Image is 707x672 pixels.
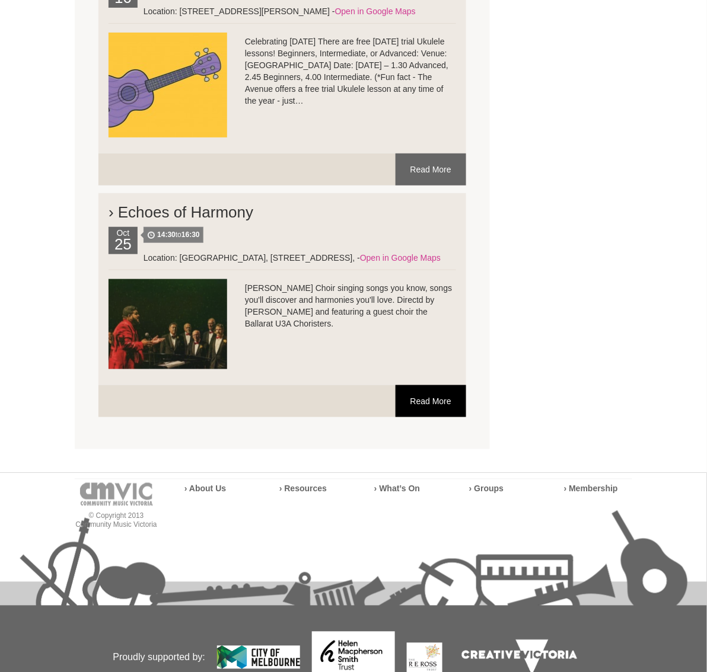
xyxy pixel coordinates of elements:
[144,227,203,243] span: to
[109,227,138,254] div: Oct
[181,231,200,239] strong: 16:30
[396,385,466,417] a: Read More
[564,484,618,494] a: › Membership
[360,253,441,263] a: Open in Google Maps
[112,239,135,254] h2: 25
[469,484,504,494] a: › Groups
[109,282,456,329] p: [PERSON_NAME] Choir singing songs you know, songs you'll discover and harmonies you'll love. Dire...
[109,191,456,227] h2: › Echoes of Harmony
[396,153,466,185] a: Read More
[217,646,300,669] img: City of Melbourne
[109,36,456,107] p: Celebrating [DATE] There are free [DATE] trial Ukulele lessons! Beginners, Intermediate, or Advan...
[374,484,420,494] a: › What’s On
[157,231,176,239] strong: 14:30
[279,484,327,494] a: › Resources
[80,483,153,506] img: cmvic-logo-footer.png
[109,5,456,17] div: Location: [STREET_ADDRESS][PERSON_NAME] -
[109,33,227,137] img: ukulele.jpg
[335,7,416,16] a: Open in Google Maps
[109,252,456,264] div: Location: [GEOGRAPHIC_DATA], [STREET_ADDRESS], -
[109,279,227,369] img: vic_welsh.png
[184,484,226,494] a: › About Us
[75,512,158,530] p: © Copyright 2013 Community Music Victoria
